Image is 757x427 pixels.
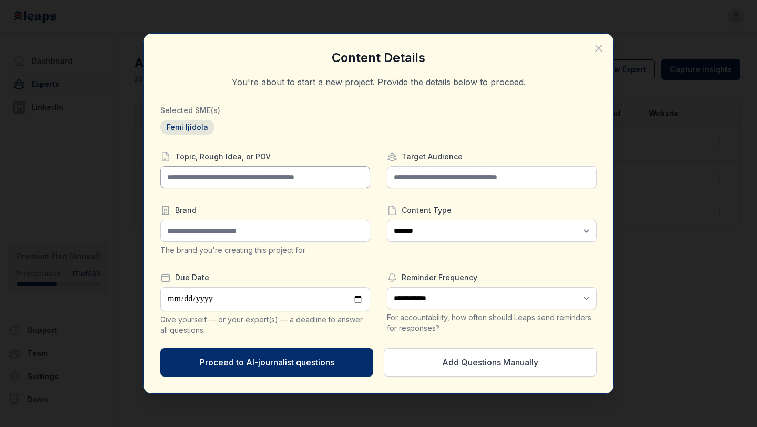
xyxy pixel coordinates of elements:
label: Topic, Rough Idea, or POV [160,151,370,162]
button: Add Questions Manually [384,348,597,377]
label: Due Date [160,272,370,283]
span: Femi Ijidola [160,120,214,135]
h3: Selected SME(s) [160,105,597,116]
h3: Content Details [160,50,597,65]
div: The brand you're creating this project for [160,245,370,256]
label: Brand [160,205,370,216]
label: Reminder Frequency [387,272,597,283]
button: Proceed to AI-journalist questions [160,348,373,377]
label: Target Audience [387,151,597,162]
p: You're about to start a new project. Provide the details below to proceed. [160,76,597,88]
div: For accountability, how often should Leaps send reminders for responses? [387,312,597,333]
label: Content Type [387,205,597,216]
div: Give yourself — or your expert(s) — a deadline to answer all questions. [160,314,370,335]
